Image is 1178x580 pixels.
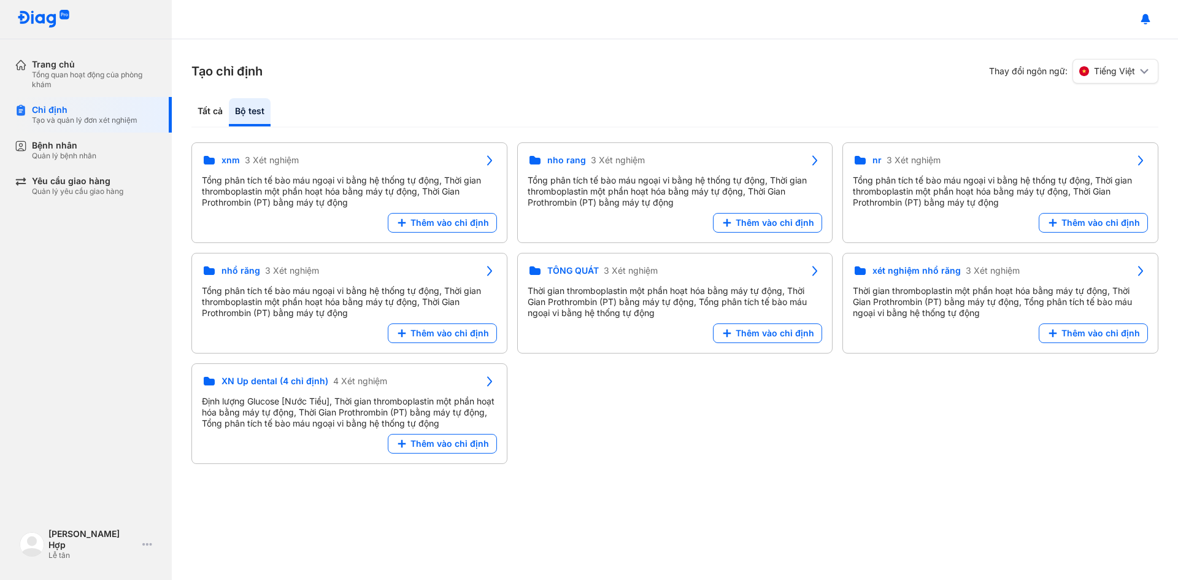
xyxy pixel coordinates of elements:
div: Yêu cầu giao hàng [32,176,123,187]
span: 3 Xét nghiệm [966,265,1020,276]
button: Thêm vào chỉ định [1039,213,1148,233]
img: logo [17,10,70,29]
div: Tất cả [191,98,229,126]
div: Thay đổi ngôn ngữ: [989,59,1158,83]
button: Thêm vào chỉ định [713,323,822,343]
span: 3 Xét nghiệm [265,265,319,276]
button: Thêm vào chỉ định [713,213,822,233]
div: Tổng quan hoạt động của phòng khám [32,70,157,90]
div: Lễ tân [48,551,137,560]
span: nr [872,155,882,166]
div: Thời gian thromboplastin một phần hoạt hóa bằng máy tự động, Thời Gian Prothrombin (PT) bằng máy ... [528,285,823,319]
span: nho rang [547,155,586,166]
span: xnm [221,155,240,166]
span: Thêm vào chỉ định [736,217,814,228]
div: Tổng phân tích tế bào máu ngoại vi bằng hệ thống tự động, Thời gian thromboplastin một phần hoạt ... [528,175,823,208]
span: XN Up dental (4 chỉ định) [221,376,328,387]
span: xét nghiệm nhổ răng [872,265,961,276]
h3: Tạo chỉ định [191,63,263,80]
div: [PERSON_NAME] Hợp [48,528,137,551]
button: Thêm vào chỉ định [1039,323,1148,343]
button: Thêm vào chỉ định [388,323,497,343]
button: Thêm vào chỉ định [388,213,497,233]
span: 3 Xét nghiệm [604,265,658,276]
div: Tổng phân tích tế bào máu ngoại vi bằng hệ thống tự động, Thời gian thromboplastin một phần hoạt ... [853,175,1148,208]
span: Thêm vào chỉ định [410,217,489,228]
div: Trang chủ [32,59,157,70]
div: Thời gian thromboplastin một phần hoạt hóa bằng máy tự động, Thời Gian Prothrombin (PT) bằng máy ... [853,285,1148,319]
span: TỔNG QUÁT [547,265,599,276]
span: 3 Xét nghiệm [591,155,645,166]
div: Tổng phân tích tế bào máu ngoại vi bằng hệ thống tự động, Thời gian thromboplastin một phần hoạt ... [202,175,497,208]
div: Bộ test [229,98,271,126]
span: Thêm vào chỉ định [736,328,814,339]
div: Định lượng Glucose [Nước Tiểu], Thời gian thromboplastin một phần hoạt hóa bằng máy tự động, Thời... [202,396,497,429]
div: Tổng phân tích tế bào máu ngoại vi bằng hệ thống tự động, Thời gian thromboplastin một phần hoạt ... [202,285,497,319]
span: Thêm vào chỉ định [1061,328,1140,339]
div: Quản lý yêu cầu giao hàng [32,187,123,196]
div: Chỉ định [32,104,137,115]
button: Thêm vào chỉ định [388,434,497,454]
div: Quản lý bệnh nhân [32,151,96,161]
span: Thêm vào chỉ định [410,328,489,339]
span: Thêm vào chỉ định [1061,217,1140,228]
span: nhổ răng [221,265,260,276]
span: 4 Xét nghiệm [333,376,387,387]
img: logo [20,532,44,557]
div: Bệnh nhân [32,140,96,151]
span: 3 Xét nghiệm [887,155,941,166]
span: 3 Xét nghiệm [245,155,299,166]
span: Thêm vào chỉ định [410,438,489,449]
div: Tạo và quản lý đơn xét nghiệm [32,115,137,125]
